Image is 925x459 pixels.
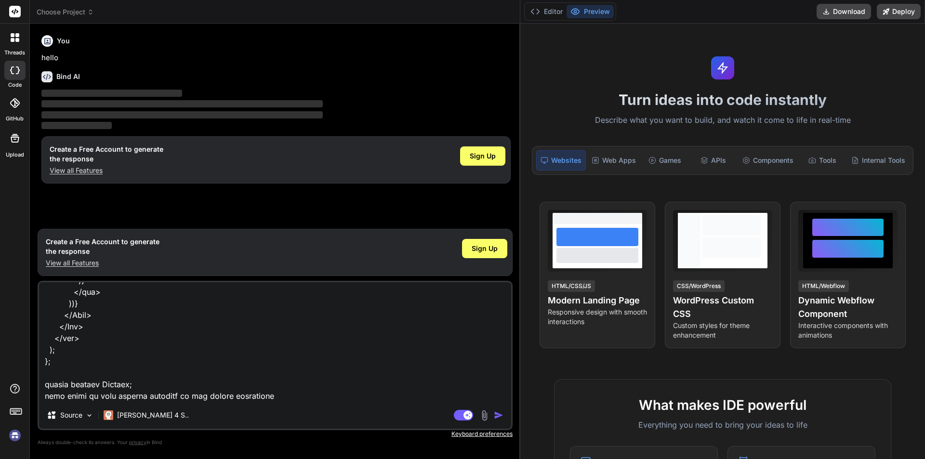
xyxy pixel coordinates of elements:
[57,36,70,46] h6: You
[526,91,919,108] h1: Turn ideas into code instantly
[8,81,22,89] label: code
[847,150,909,170] div: Internal Tools
[104,410,113,420] img: Claude 4 Sonnet
[472,244,498,253] span: Sign Up
[526,114,919,127] p: Describe what you want to build, and watch it come to life in real-time
[37,7,94,17] span: Choose Project
[470,151,496,161] span: Sign Up
[46,258,159,268] p: View all Features
[494,410,503,420] img: icon
[85,411,93,420] img: Pick Models
[38,430,513,438] p: Keyboard preferences
[690,150,736,170] div: APIs
[548,280,595,292] div: HTML/CSS/JS
[39,282,511,402] textarea: loremi Dolor, { sitAmetc } adip "elits"; doeius { Tem, Inci, UtlaBoreEtdolo, MagnAaliQuae, AdmiNi...
[50,166,163,175] p: View all Features
[642,150,688,170] div: Games
[41,52,511,64] p: hello
[799,150,846,170] div: Tools
[50,144,163,164] h1: Create a Free Account to generate the response
[877,4,921,19] button: Deploy
[479,410,490,421] img: attachment
[673,294,772,321] h4: WordPress Custom CSS
[527,5,567,18] button: Editor
[673,321,772,340] p: Custom styles for theme enhancement
[548,294,647,307] h4: Modern Landing Page
[567,5,614,18] button: Preview
[41,90,182,97] span: ‌
[536,150,586,170] div: Websites
[570,419,875,431] p: Everything you need to bring your ideas to life
[117,410,189,420] p: [PERSON_NAME] 4 S..
[798,280,849,292] div: HTML/Webflow
[38,438,513,447] p: Always double-check its answers. Your in Bind
[570,395,875,415] h2: What makes IDE powerful
[46,237,159,256] h1: Create a Free Account to generate the response
[41,122,112,129] span: ‌
[548,307,647,327] p: Responsive design with smooth interactions
[817,4,871,19] button: Download
[41,100,323,107] span: ‌
[60,410,82,420] p: Source
[798,294,898,321] h4: Dynamic Webflow Component
[41,111,323,118] span: ‌
[4,49,25,57] label: threads
[7,427,23,444] img: signin
[588,150,640,170] div: Web Apps
[673,280,725,292] div: CSS/WordPress
[6,151,24,159] label: Upload
[798,321,898,340] p: Interactive components with animations
[6,115,24,123] label: GitHub
[129,439,146,445] span: privacy
[56,72,80,81] h6: Bind AI
[739,150,797,170] div: Components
